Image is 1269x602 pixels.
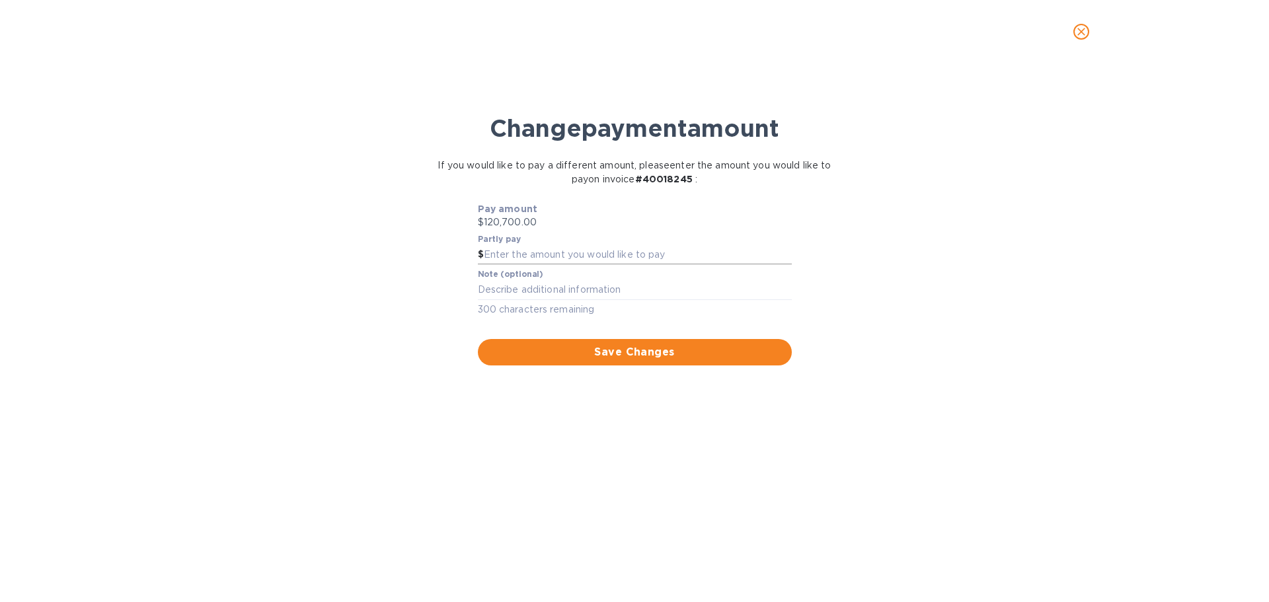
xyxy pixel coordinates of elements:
span: Save Changes [488,344,781,360]
label: Partly pay [478,235,521,243]
input: Enter the amount you would like to pay [484,245,792,265]
div: $ [478,245,484,265]
p: If you would like to pay a different amount, please enter the amount you would like to pay on inv... [437,159,833,186]
label: Note (optional) [478,271,543,279]
b: Pay amount [478,204,538,214]
button: Save Changes [478,339,792,365]
p: 300 characters remaining [478,302,792,317]
button: close [1065,16,1097,48]
p: $120,700.00 [478,215,792,229]
b: # 40018245 [635,174,693,184]
b: Change payment amount [490,114,779,143]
